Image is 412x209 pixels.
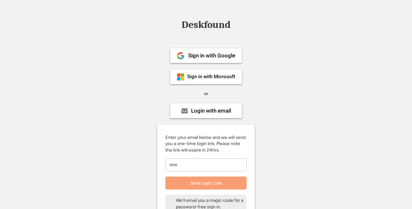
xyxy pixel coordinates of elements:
div: Deskfound [178,20,234,30]
div: Login with email [191,108,231,114]
img: ms-symbollockup_mssymbol_19.png [177,73,185,81]
div: Enter your email below and we will send you a one-time login link. Please note the link will expi... [165,134,247,154]
div: or [204,91,208,97]
button: Send Login Link [165,177,247,190]
img: 1024px-Google__G__Logo.svg.png [177,52,185,60]
div: Sign in with Google [188,53,235,58]
div: Sign in with Microsoft [187,74,235,79]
